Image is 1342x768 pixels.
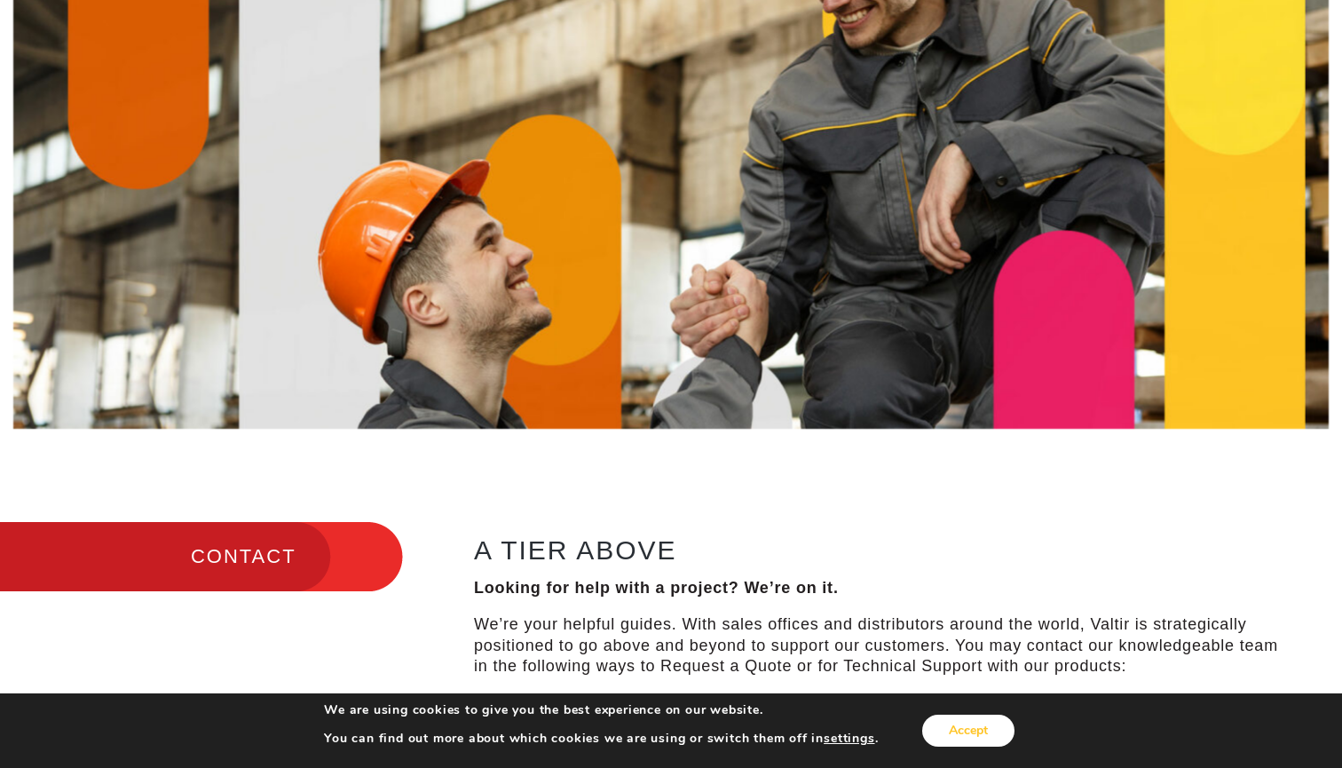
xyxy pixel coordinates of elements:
p: We’re your helpful guides. With sales offices and distributors around the world, Valtir is strate... [474,614,1294,677]
strong: Looking for help with a project? We’re on it. [474,579,839,597]
p: We are using cookies to give you the best experience on our website. [324,702,878,718]
button: settings [824,731,874,747]
p: You can find out more about which cookies we are using or switch them off in . [324,731,878,747]
h2: A TIER ABOVE [474,535,1294,565]
button: Accept [922,715,1014,747]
